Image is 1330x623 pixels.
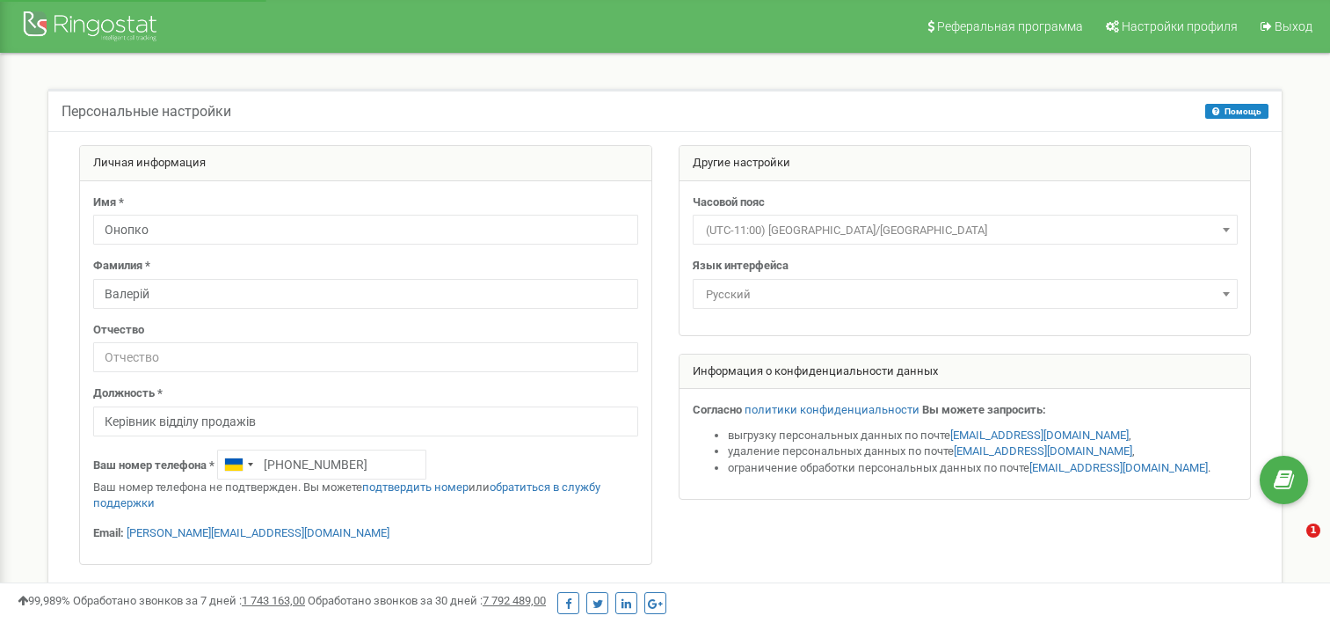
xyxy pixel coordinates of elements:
iframe: Intercom live chat [1270,524,1312,566]
div: Личная информация [80,146,651,181]
li: удаление персональных данных по почте , [728,443,1238,460]
div: Информация о конфиденциальности данных [680,355,1251,390]
a: [EMAIL_ADDRESS][DOMAIN_NAME] [950,429,1129,442]
a: политики конфиденциальности [745,403,919,416]
input: Имя [93,215,638,245]
span: Реферальная программа [937,19,1083,33]
label: Должность * [93,385,163,402]
div: Telephone country code [218,451,258,479]
a: [EMAIL_ADDRESS][DOMAIN_NAME] [1029,461,1208,474]
input: Отчество [93,342,638,372]
span: Обработано звонков за 7 дней : [73,594,305,607]
label: Язык интерфейса [693,258,789,275]
u: 1 743 163,00 [242,594,305,607]
h5: Персональные настройки [62,104,231,120]
li: ограничение обработки персональных данных по почте . [728,460,1238,477]
span: Русский [699,282,1232,307]
label: Имя * [93,194,124,211]
label: Часовой пояс [693,194,765,211]
li: выгрузку персональных данных по почте , [728,428,1238,444]
span: Настройки профиля [1122,19,1238,33]
a: [PERSON_NAME][EMAIL_ADDRESS][DOMAIN_NAME] [127,526,389,539]
label: Отчество [93,322,144,339]
span: Русский [693,279,1238,309]
p: Ваш номер телефона не подтвержден. Вы можете или [93,480,638,512]
label: Фамилия * [93,258,150,275]
input: +1-800-555-55-55 [217,450,426,480]
a: [EMAIL_ADDRESS][DOMAIN_NAME] [954,444,1132,458]
input: Фамилия [93,279,638,309]
span: Обработано звонков за 30 дней : [308,594,546,607]
span: 1 [1306,524,1320,538]
strong: Согласно [693,403,742,416]
span: 99,989% [18,594,70,607]
strong: Email: [93,526,124,539]
span: Выход [1275,19,1312,33]
div: Другие настройки [680,146,1251,181]
a: подтвердить номер [362,480,469,494]
u: 7 792 489,00 [483,594,546,607]
span: (UTC-11:00) Pacific/Midway [693,215,1238,245]
label: Ваш номер телефона * [93,458,214,474]
strong: Вы можете запросить: [922,403,1046,416]
button: Помощь [1205,104,1268,119]
span: (UTC-11:00) Pacific/Midway [699,218,1232,243]
input: Должность [93,407,638,436]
